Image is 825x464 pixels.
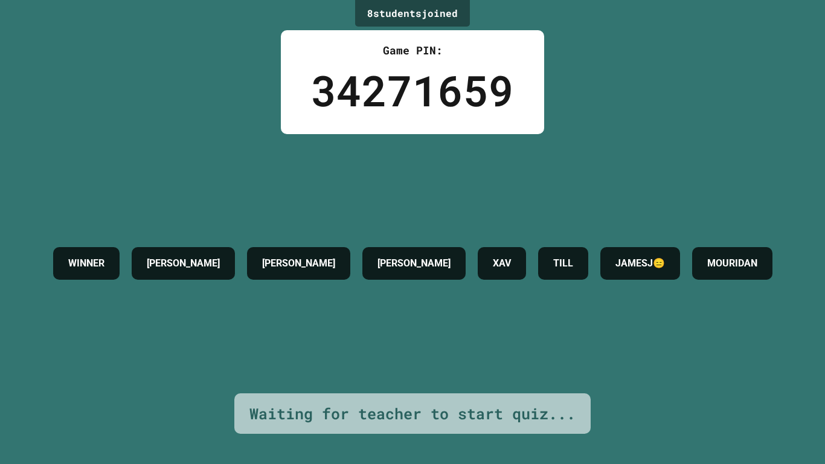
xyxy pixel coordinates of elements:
div: 34271659 [311,59,514,122]
h4: WINNER [68,256,104,271]
h4: [PERSON_NAME] [262,256,335,271]
h4: TILL [553,256,573,271]
div: Game PIN: [311,42,514,59]
div: Waiting for teacher to start quiz... [249,402,576,425]
h4: [PERSON_NAME] [147,256,220,271]
h4: XAV [493,256,511,271]
h4: [PERSON_NAME] [377,256,451,271]
h4: JAMESJ😑 [615,256,665,271]
h4: MOURIDAN [707,256,757,271]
